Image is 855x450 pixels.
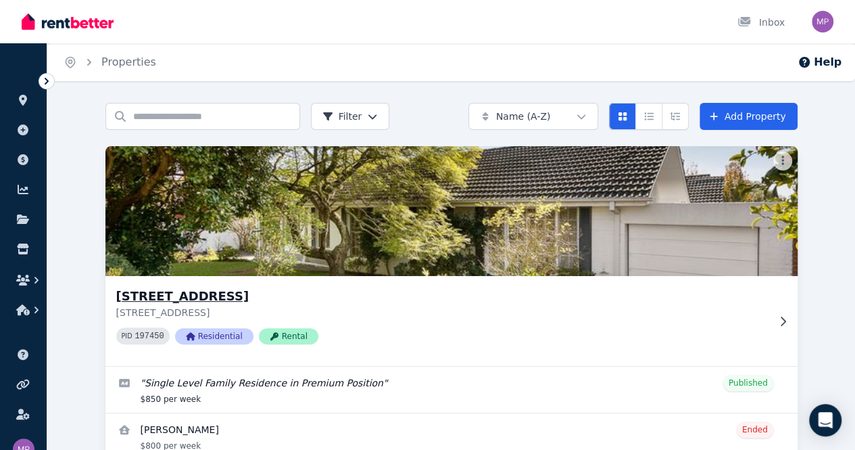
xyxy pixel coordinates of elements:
button: Card view [609,103,636,130]
span: Rental [259,328,318,344]
button: Name (A-Z) [468,103,598,130]
button: Compact list view [635,103,662,130]
a: 4/2 Jersey Street, Balwyn[STREET_ADDRESS][STREET_ADDRESS]PID 197450ResidentialRental [105,146,798,366]
a: Edit listing: Single Level Family Residence in Premium Position [105,367,798,413]
code: 197450 [135,332,164,341]
button: Filter [311,103,390,130]
a: Properties [101,55,156,68]
a: Add Property [700,103,798,130]
button: More options [773,152,792,171]
img: 4/2 Jersey Street, Balwyn [88,143,814,279]
small: PID [122,332,132,340]
span: Filter [322,110,362,123]
span: Name (A-Z) [496,110,551,123]
div: Inbox [737,16,785,29]
span: Residential [175,328,253,344]
nav: Breadcrumb [47,43,172,81]
div: Open Intercom Messenger [809,404,841,436]
div: View options [609,103,689,130]
p: [STREET_ADDRESS] [116,306,768,319]
h3: [STREET_ADDRESS] [116,287,768,306]
button: Help [798,54,841,70]
img: Michelle Peric [812,11,833,32]
button: Expanded list view [662,103,689,130]
img: RentBetter [22,12,114,32]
